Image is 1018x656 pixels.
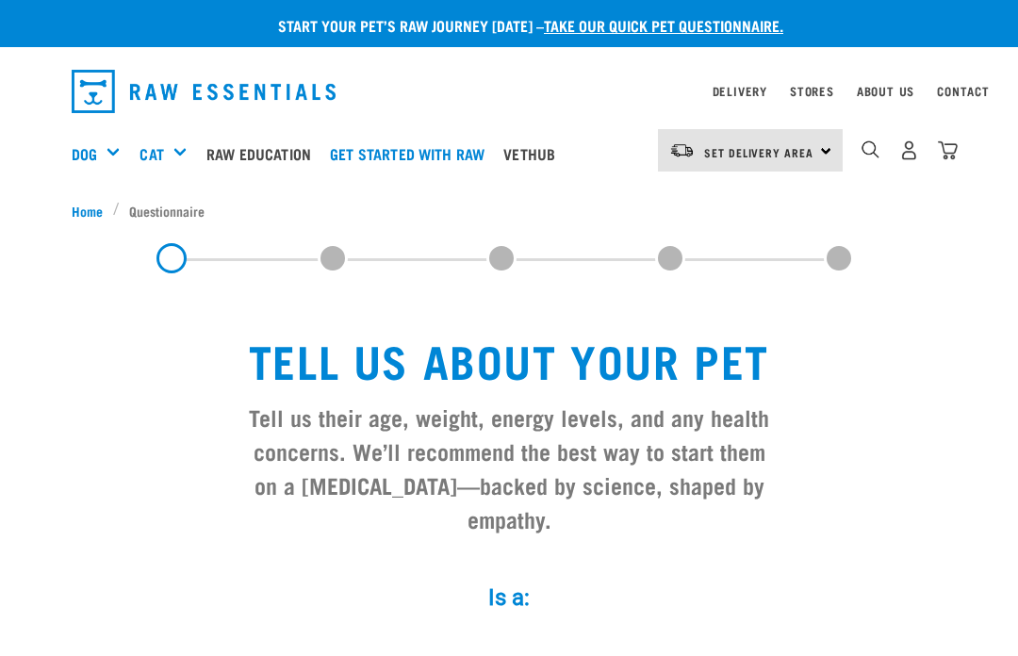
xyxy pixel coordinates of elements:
span: Set Delivery Area [704,149,813,156]
a: About Us [857,88,914,94]
a: Home [72,201,113,221]
a: Cat [140,142,163,165]
img: home-icon@2x.png [938,140,958,160]
a: Get started with Raw [325,116,499,191]
img: user.png [899,140,919,160]
a: Dog [72,142,97,165]
span: Home [72,201,103,221]
h3: Tell us their age, weight, energy levels, and any health concerns. We’ll recommend the best way t... [241,400,777,535]
a: Vethub [499,116,569,191]
a: Delivery [713,88,767,94]
img: van-moving.png [669,142,695,159]
a: Stores [790,88,834,94]
img: Raw Essentials Logo [72,70,336,113]
a: take our quick pet questionnaire. [544,21,783,29]
label: Is a: [226,581,792,615]
nav: breadcrumbs [72,201,946,221]
nav: dropdown navigation [57,62,961,121]
img: home-icon-1@2x.png [862,140,879,158]
h1: Tell us about your pet [241,334,777,385]
a: Raw Education [202,116,325,191]
a: Contact [937,88,990,94]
